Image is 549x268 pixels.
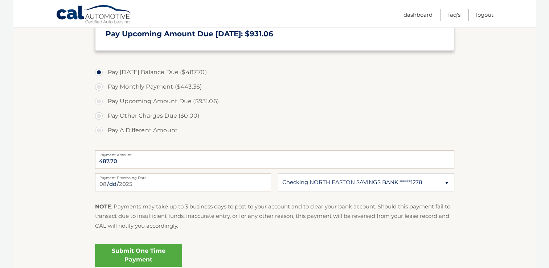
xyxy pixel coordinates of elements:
label: Pay Monthly Payment ($443.36) [95,80,454,94]
input: Payment Amount [95,150,454,168]
a: Dashboard [403,9,433,21]
label: Pay [DATE] Balance Due ($487.70) [95,65,454,80]
input: Payment Date [95,173,271,191]
label: Payment Processing Date [95,173,271,179]
a: FAQ's [448,9,460,21]
strong: NOTE [95,203,111,210]
p: : Payments may take up to 3 business days to post to your account and to clear your bank account.... [95,202,454,231]
a: Submit One Time Payment [95,244,182,267]
a: Logout [476,9,493,21]
label: Pay A Different Amount [95,123,454,138]
label: Pay Upcoming Amount Due ($931.06) [95,94,454,109]
a: Cal Automotive [56,5,132,26]
label: Pay Other Charges Due ($0.00) [95,109,454,123]
h3: Pay Upcoming Amount Due [DATE]: $931.06 [106,29,444,38]
label: Payment Amount [95,150,454,156]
